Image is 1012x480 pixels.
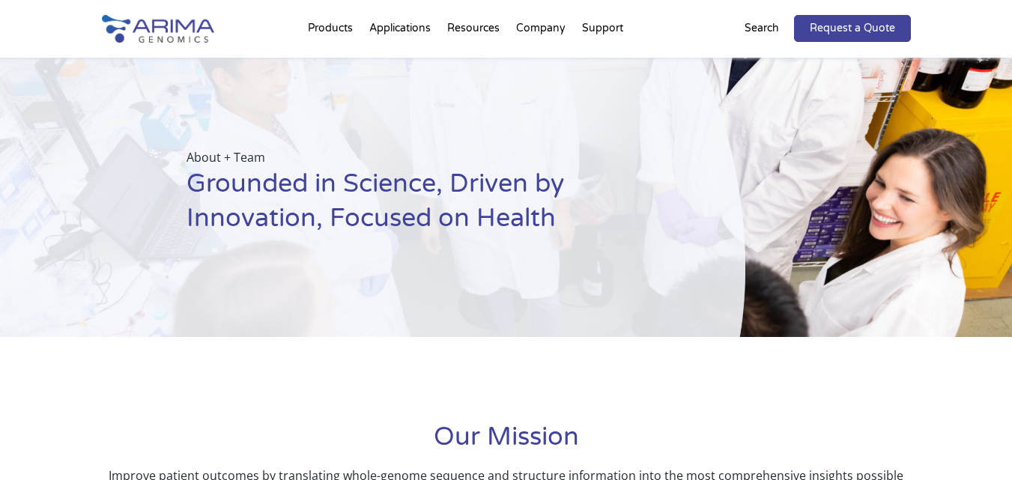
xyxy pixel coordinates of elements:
h1: Grounded in Science, Driven by Innovation, Focused on Health [187,167,670,247]
img: Arima-Genomics-logo [102,15,214,43]
h1: Our Mission [102,420,911,466]
p: Search [745,19,779,38]
p: About + Team [187,148,670,167]
a: Request a Quote [794,15,911,42]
